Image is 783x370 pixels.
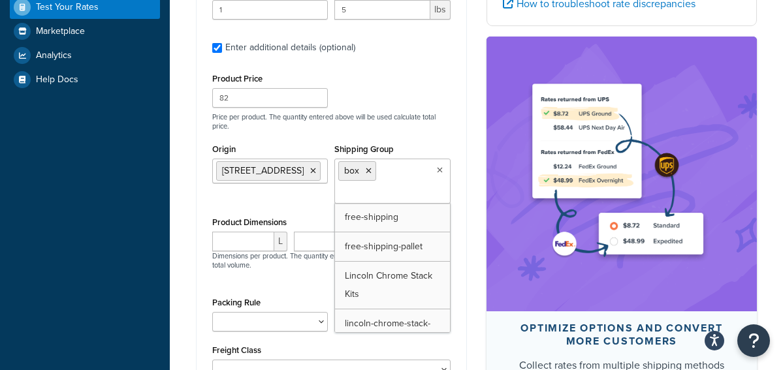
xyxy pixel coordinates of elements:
p: Dimensions per product. The quantity entered above will be used calculate total volume. [209,251,454,270]
span: free-shipping-pallet [345,239,423,253]
input: Enter additional details (optional) [212,43,222,53]
label: Product Price [212,74,263,84]
a: free-shipping [335,203,449,232]
span: Help Docs [36,74,78,85]
span: Test Your Rates [36,2,99,13]
span: Analytics [36,50,72,61]
label: Freight Class [212,345,261,355]
div: Enter additional details (optional) [225,39,355,57]
div: Optimize options and convert more customers [518,322,726,348]
span: L [274,232,287,251]
a: Marketplace [10,20,160,43]
a: Lincoln Chrome Stack Kits [335,262,449,309]
span: Lincoln Chrome Stack Kits [345,269,432,301]
span: free-shipping [345,210,398,224]
img: feature-image-rateshop-7084cbbcb2e67ef1d54c2e976f0e592697130d5817b016cf7cc7e13314366067.png [524,56,720,292]
span: lincoln-chrome-stack-kits [345,316,430,348]
a: Help Docs [10,68,160,91]
p: Price per product. The quantity entered above will be used calculate total price. [209,112,454,131]
button: Open Resource Center [737,324,770,357]
a: Analytics [10,44,160,67]
span: [STREET_ADDRESS] [222,164,304,177]
label: Shipping Group [334,144,394,154]
span: Marketplace [36,26,85,37]
span: box [344,164,359,177]
a: free-shipping-pallet [335,232,449,261]
label: Packing Rule [212,298,261,307]
label: Product Dimensions [212,217,287,227]
a: lincoln-chrome-stack-kits [335,309,449,356]
label: Origin [212,144,236,154]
